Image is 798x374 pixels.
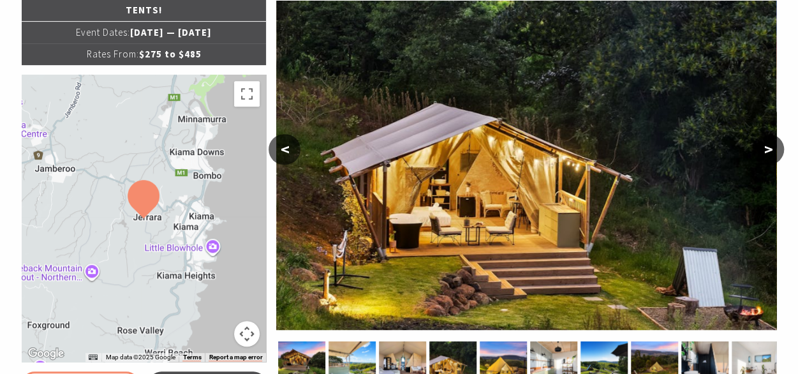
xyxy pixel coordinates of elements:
[234,81,260,107] button: Toggle fullscreen view
[76,26,130,38] span: Event Dates:
[22,43,267,65] p: $275 to $485
[86,48,138,60] span: Rates From:
[269,134,300,165] button: <
[25,345,67,362] img: Google
[105,354,175,361] span: Map data ©2025 Google
[89,353,98,362] button: Keyboard shortcuts
[22,22,267,43] p: [DATE] — [DATE]
[182,354,201,361] a: Terms
[209,354,262,361] a: Report a map error
[25,345,67,362] a: Open this area in Google Maps (opens a new window)
[276,1,776,330] img: Golden Emperor Safari Tent
[234,321,260,347] button: Map camera controls
[752,134,784,165] button: >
